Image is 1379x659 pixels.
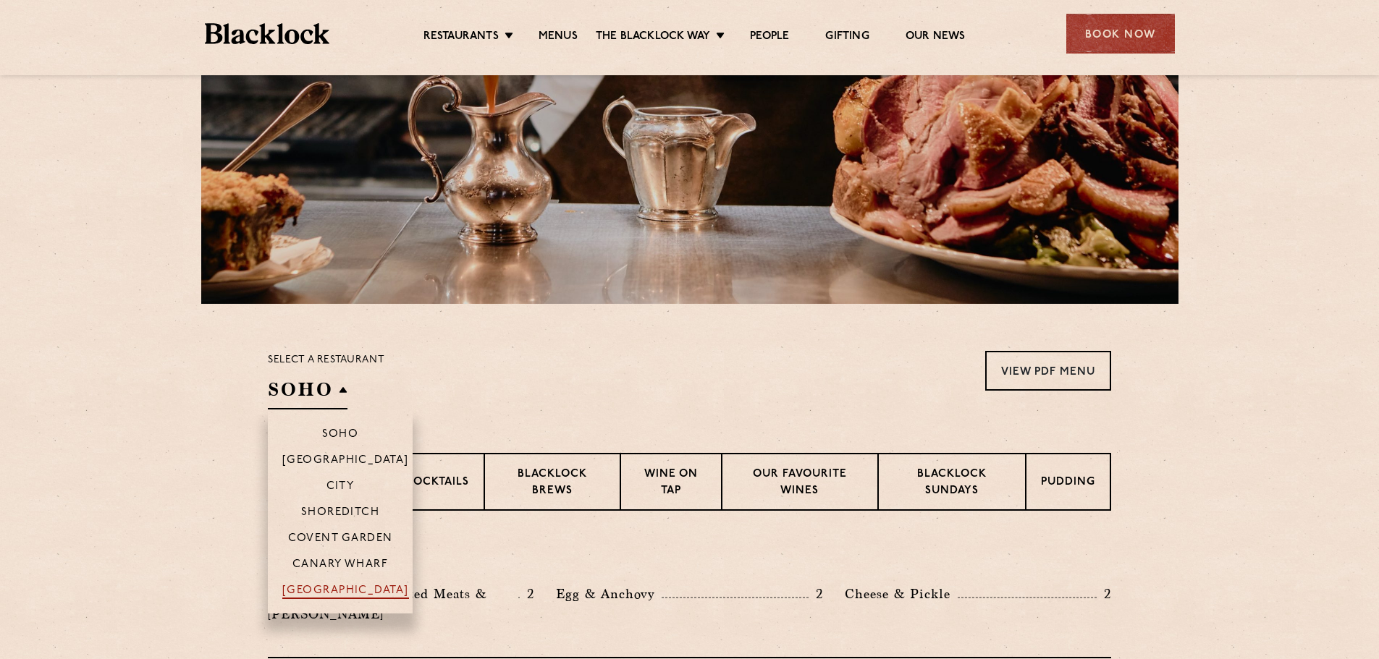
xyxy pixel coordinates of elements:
p: Pudding [1041,475,1095,493]
p: 2 [809,584,823,603]
a: Menus [539,30,578,46]
p: 2 [1097,584,1111,603]
p: Cheese & Pickle [845,584,958,604]
a: Gifting [825,30,869,46]
p: Wine on Tap [636,467,707,501]
h2: SOHO [268,377,347,409]
p: [GEOGRAPHIC_DATA] [282,454,409,469]
a: Our News [906,30,966,46]
p: Egg & Anchovy [556,584,662,604]
a: Restaurants [423,30,499,46]
a: The Blacklock Way [596,30,710,46]
p: Our favourite wines [737,467,862,501]
p: Select a restaurant [268,351,384,370]
a: People [750,30,789,46]
p: Covent Garden [288,532,393,547]
img: BL_Textured_Logo-footer-cropped.svg [205,23,330,44]
p: [GEOGRAPHIC_DATA] [282,584,409,599]
p: 2 [520,584,534,603]
p: Blacklock Sundays [893,467,1011,501]
h3: Pre Chop Bites [268,547,1111,566]
a: View PDF Menu [985,351,1111,391]
p: Soho [322,428,359,443]
p: Shoreditch [301,506,380,521]
p: Canary Wharf [292,558,388,573]
div: Book Now [1066,14,1175,54]
p: Blacklock Brews [499,467,605,501]
p: City [326,480,355,495]
p: Cocktails [405,475,469,493]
